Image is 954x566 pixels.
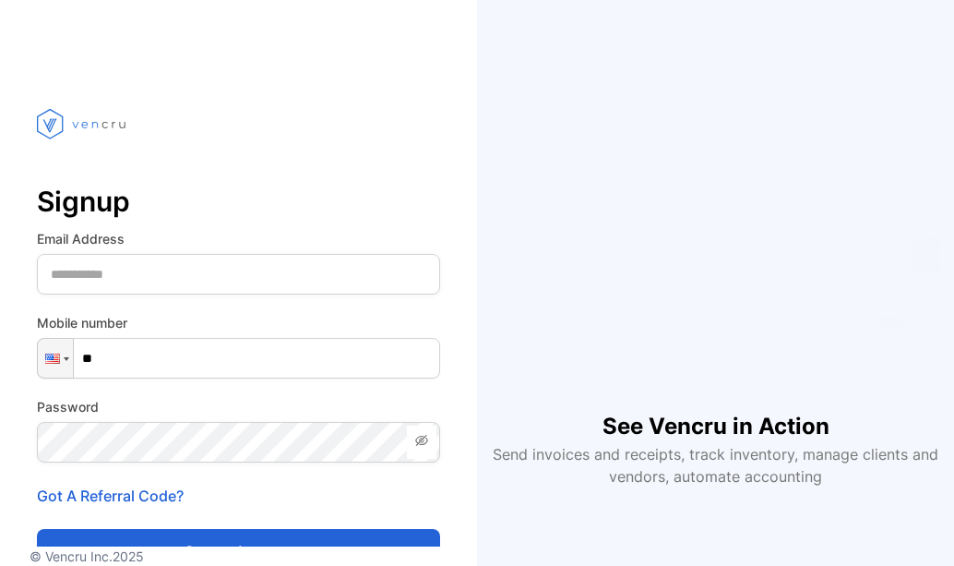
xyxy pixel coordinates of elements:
iframe: YouTube video player [525,79,907,380]
label: Email Address [37,229,440,248]
label: Password [37,397,440,416]
label: Mobile number [37,313,440,332]
p: Signup [37,179,440,223]
p: Send invoices and receipts, track inventory, manage clients and vendors, automate accounting [477,443,954,488]
p: Got A Referral Code? [37,485,440,507]
img: vencru logo [37,74,129,174]
div: United States: + 1 [38,339,73,378]
h1: See Vencru in Action [602,380,829,443]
